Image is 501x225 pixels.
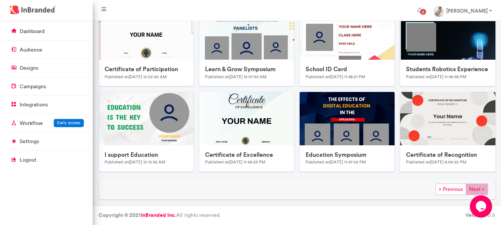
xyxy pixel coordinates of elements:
[466,183,488,195] span: Next »
[400,6,495,86] a: uploadsStudents Robotics ExperiencePublished on[DATE] 11:45:58 PM
[306,74,365,79] small: Published on [DATE] 11:48:21 PM
[300,6,395,86] a: uploadsSchool ID CardPublished on[DATE] 11:48:21 PM
[20,28,45,35] p: dashboard
[406,151,489,158] h6: Certificate of Recognition
[406,66,489,73] h6: Students Robotics Experience
[3,43,90,57] a: audience
[465,212,495,219] div: 3.0.5
[99,92,194,172] a: uploadsI support EducationPublished on[DATE] 12:13:35 AM
[306,159,366,165] small: Published on [DATE] 11:47:02 PM
[205,66,288,73] h6: Learn & Grow Symposium
[306,151,389,158] h6: Education Symposium
[306,66,389,73] h6: School ID Card
[3,97,90,112] a: integrations
[199,92,294,172] a: uploadsCertificate of ExcellencePublished on[DATE] 11:55:53 PM
[3,61,90,75] a: designs
[20,156,36,164] p: logout
[57,120,80,125] span: Early access
[400,92,495,172] a: uploadsCertificate of RecognitionPublished on[DATE] 6:09:22 PM
[470,195,494,218] iframe: chat widget
[105,151,188,158] h6: I support Education
[99,212,176,218] strong: Copyright © 2021 .
[205,159,266,165] small: Published on [DATE] 11:55:53 PM
[406,74,467,79] small: Published on [DATE] 11:45:58 PM
[205,151,288,158] h6: Certificate of Excellence
[465,212,483,218] b: Version
[20,101,48,109] p: integrations
[435,183,466,195] span: « Previous
[411,3,428,18] button: 2
[105,66,188,73] h6: Certificate of Participation
[3,134,90,148] a: settings
[105,159,165,165] small: Published on [DATE] 12:13:35 AM
[420,9,426,15] span: 2
[20,120,43,127] p: Workflow
[428,3,498,18] a: [PERSON_NAME]
[3,24,90,38] a: dashboard
[300,92,395,172] a: uploadsEducation SymposiumPublished on[DATE] 11:47:02 PM
[20,83,46,90] p: campaigns
[3,116,90,130] a: WorkflowEarly access
[20,138,39,145] p: settings
[3,79,90,93] a: campaigns
[20,46,42,54] p: audience
[93,205,501,225] footer: All rights reserved.
[99,6,194,86] a: uploadsCertificate of ParticipationPublished on[DATE] 12:02:40 AM
[141,212,175,218] a: InBranded Inc
[20,64,38,72] p: designs
[105,74,167,79] small: Published on [DATE] 12:02:40 AM
[434,6,445,17] img: profile dp
[8,4,58,16] img: InBranded Logo
[205,74,267,79] small: Published on [DATE] 12:07:53 AM
[406,159,467,165] small: Published on [DATE] 6:09:22 PM
[446,7,488,14] strong: [PERSON_NAME]
[199,6,294,86] a: uploadsLearn & Grow SymposiumPublished on[DATE] 12:07:53 AM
